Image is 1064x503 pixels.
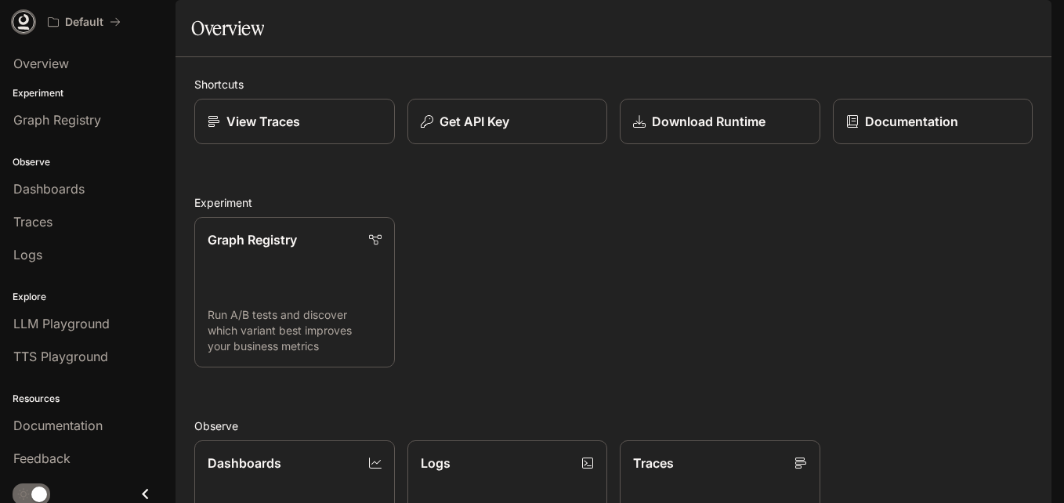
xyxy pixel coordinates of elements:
p: Dashboards [208,454,281,472]
button: All workspaces [41,6,128,38]
p: Graph Registry [208,230,297,249]
p: Default [65,16,103,29]
h2: Shortcuts [194,76,1033,92]
p: Run A/B tests and discover which variant best improves your business metrics [208,307,382,354]
h1: Overview [191,13,264,44]
p: View Traces [226,112,300,131]
h2: Experiment [194,194,1033,211]
a: Documentation [833,99,1033,144]
a: View Traces [194,99,395,144]
p: Logs [421,454,451,472]
p: Traces [633,454,674,472]
h2: Observe [194,418,1033,434]
p: Documentation [865,112,958,131]
a: Graph RegistryRun A/B tests and discover which variant best improves your business metrics [194,217,395,367]
p: Get API Key [440,112,509,131]
a: Download Runtime [620,99,820,144]
button: Get API Key [407,99,608,144]
p: Download Runtime [652,112,765,131]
